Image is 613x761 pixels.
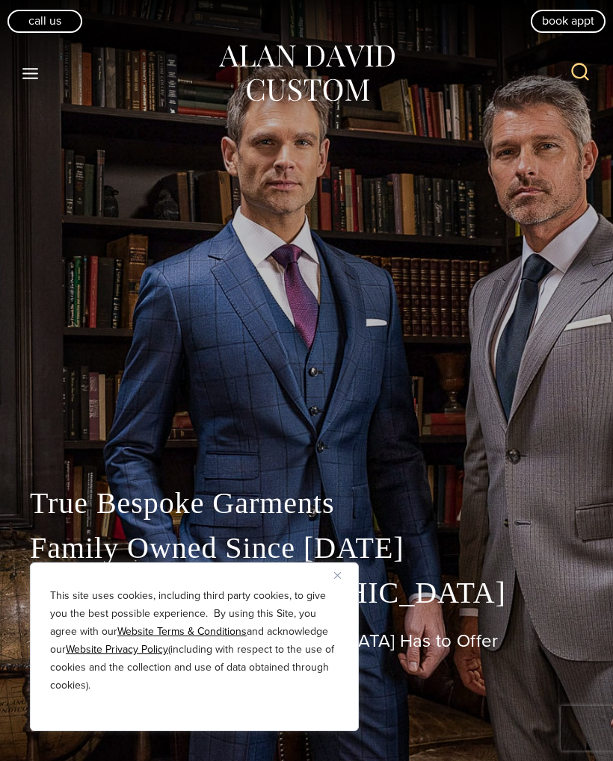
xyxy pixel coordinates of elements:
img: Close [334,572,341,579]
a: Website Privacy Policy [66,642,168,657]
button: Open menu [15,60,46,87]
p: True Bespoke Garments Family Owned Since [DATE] Made in the [GEOGRAPHIC_DATA] [30,481,583,615]
a: book appt [531,10,606,32]
button: View Search Form [562,55,598,91]
a: Website Terms & Conditions [117,624,247,639]
p: This site uses cookies, including third party cookies, to give you the best possible experience. ... [50,587,339,695]
button: Close [334,566,352,584]
a: Call Us [7,10,82,32]
img: Alan David Custom [217,40,396,107]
